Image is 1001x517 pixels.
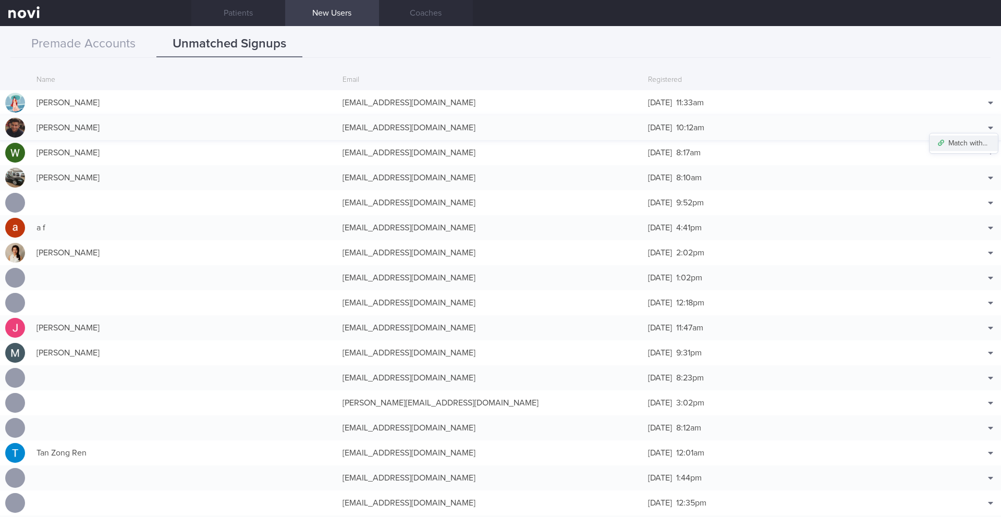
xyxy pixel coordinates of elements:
span: [DATE] [648,274,672,282]
span: [DATE] [648,374,672,382]
span: [DATE] [648,449,672,457]
span: 8:17am [676,149,701,157]
button: Match with... [930,136,998,151]
span: [DATE] [648,299,672,307]
div: [EMAIL_ADDRESS][DOMAIN_NAME] [337,142,643,163]
button: Unmatched Signups [156,31,302,57]
span: 9:31pm [676,349,702,357]
div: Tan Zong Ren [31,442,337,463]
span: [DATE] [648,474,672,482]
span: 3:02pm [676,399,704,407]
span: 11:47am [676,324,703,332]
div: [EMAIL_ADDRESS][DOMAIN_NAME] [337,242,643,263]
span: [DATE] [648,324,672,332]
span: [DATE] [648,249,672,257]
span: 12:35pm [676,499,706,507]
div: [EMAIL_ADDRESS][DOMAIN_NAME] [337,317,643,338]
span: 4:41pm [676,224,702,232]
span: 9:52pm [676,199,704,207]
div: [EMAIL_ADDRESS][DOMAIN_NAME] [337,342,643,363]
div: Name [31,70,337,90]
div: [EMAIL_ADDRESS][DOMAIN_NAME] [337,367,643,388]
div: [PERSON_NAME] [31,242,337,263]
span: 8:23pm [676,374,704,382]
span: 10:12am [676,124,704,132]
span: 12:18pm [676,299,704,307]
span: 1:44pm [676,474,702,482]
span: 1:02pm [676,274,702,282]
span: 2:02pm [676,249,704,257]
div: [EMAIL_ADDRESS][DOMAIN_NAME] [337,167,643,188]
span: 11:33am [676,99,704,107]
button: Premade Accounts [10,31,156,57]
span: 12:01am [676,449,704,457]
div: [EMAIL_ADDRESS][DOMAIN_NAME] [337,267,643,288]
div: [PERSON_NAME] [31,117,337,138]
div: [EMAIL_ADDRESS][DOMAIN_NAME] [337,117,643,138]
div: [PERSON_NAME] [31,342,337,363]
span: [DATE] [648,199,672,207]
span: 8:12am [676,424,701,432]
div: a f [31,217,337,238]
span: [DATE] [648,124,672,132]
div: [EMAIL_ADDRESS][DOMAIN_NAME] [337,192,643,213]
div: [PERSON_NAME] [31,92,337,113]
div: [EMAIL_ADDRESS][DOMAIN_NAME] [337,92,643,113]
span: [DATE] [648,174,672,182]
span: [DATE] [648,149,672,157]
div: [EMAIL_ADDRESS][DOMAIN_NAME] [337,442,643,463]
div: [PERSON_NAME][EMAIL_ADDRESS][DOMAIN_NAME] [337,392,643,413]
div: [PERSON_NAME] [31,167,337,188]
span: 8:10am [676,174,702,182]
span: [DATE] [648,99,672,107]
div: Email [337,70,643,90]
div: [EMAIL_ADDRESS][DOMAIN_NAME] [337,417,643,438]
div: [EMAIL_ADDRESS][DOMAIN_NAME] [337,292,643,313]
div: [EMAIL_ADDRESS][DOMAIN_NAME] [337,467,643,488]
span: [DATE] [648,424,672,432]
div: [EMAIL_ADDRESS][DOMAIN_NAME] [337,217,643,238]
span: [DATE] [648,399,672,407]
div: [PERSON_NAME] [31,317,337,338]
span: [DATE] [648,224,672,232]
div: [PERSON_NAME] [31,142,337,163]
span: [DATE] [648,349,672,357]
div: Registered [643,70,949,90]
span: [DATE] [648,499,672,507]
div: [EMAIL_ADDRESS][DOMAIN_NAME] [337,493,643,513]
